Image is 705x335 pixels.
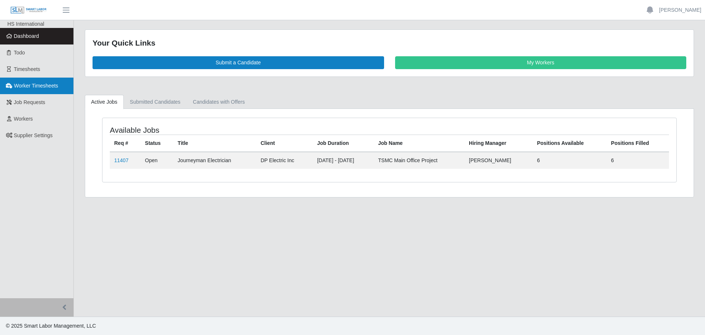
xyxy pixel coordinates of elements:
img: SLM Logo [10,6,47,14]
span: Dashboard [14,33,39,39]
a: 11407 [114,157,129,163]
th: Title [173,135,256,152]
span: Job Requests [14,99,46,105]
td: Journeyman Electrician [173,152,256,169]
a: Active Jobs [85,95,124,109]
a: Submitted Candidates [124,95,187,109]
th: Status [141,135,173,152]
th: Client [256,135,313,152]
span: HS International [7,21,44,27]
a: [PERSON_NAME] [659,6,701,14]
th: Job Name [374,135,464,152]
div: Your Quick Links [93,37,686,49]
span: Timesheets [14,66,40,72]
td: TSMC Main Office Project [374,152,464,169]
th: Job Duration [313,135,374,152]
a: My Workers [395,56,687,69]
th: Hiring Manager [464,135,532,152]
h4: Available Jobs [110,125,336,135]
td: [DATE] - [DATE] [313,152,374,169]
td: [PERSON_NAME] [464,152,532,169]
td: DP Electric Inc [256,152,313,169]
th: Positions Available [532,135,607,152]
th: Positions Filled [607,135,669,152]
span: Worker Timesheets [14,83,58,89]
span: Supplier Settings [14,132,53,138]
a: Candidates with Offers [187,95,251,109]
span: Todo [14,50,25,56]
td: Open [141,152,173,169]
td: 6 [607,152,669,169]
th: Req # [110,135,141,152]
span: © 2025 Smart Labor Management, LLC [6,323,96,329]
span: Workers [14,116,33,122]
a: Submit a Candidate [93,56,384,69]
td: 6 [532,152,607,169]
